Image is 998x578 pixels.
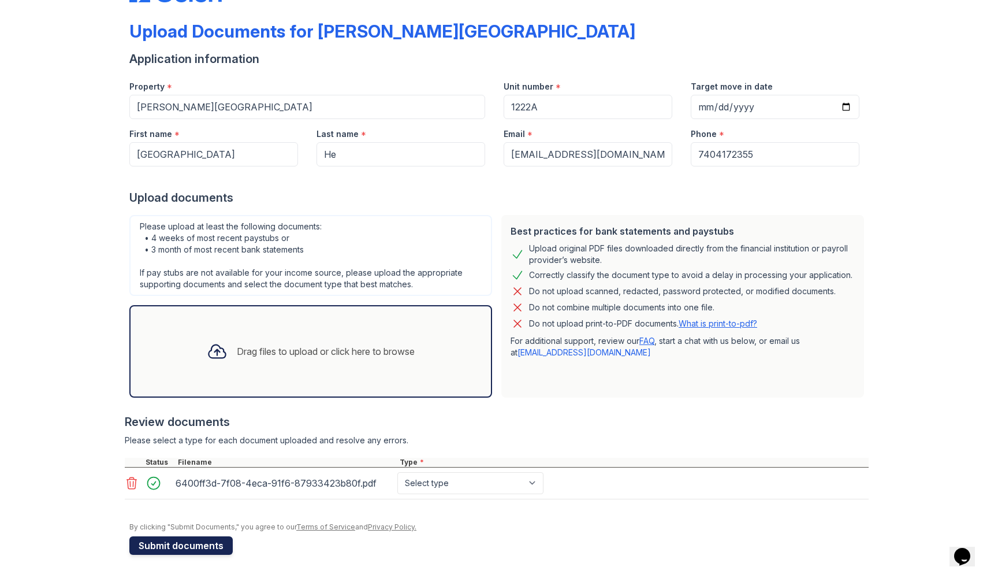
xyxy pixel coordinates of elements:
[176,474,393,492] div: 6400ff3d-7f08-4eca-91f6-87933423b80f.pdf
[679,318,757,328] a: What is print-to-pdf?
[691,81,773,92] label: Target move in date
[529,301,714,314] div: Do not combine multiple documents into one file.
[639,336,654,346] a: FAQ
[125,435,869,446] div: Please select a type for each document uploaded and resolve any errors.
[529,284,836,298] div: Do not upload scanned, redacted, password protected, or modified documents.
[129,128,172,140] label: First name
[129,190,869,206] div: Upload documents
[397,458,869,467] div: Type
[129,21,635,42] div: Upload Documents for [PERSON_NAME][GEOGRAPHIC_DATA]
[529,243,855,266] div: Upload original PDF files downloaded directly from the financial institution or payroll provider’...
[296,523,355,531] a: Terms of Service
[237,344,415,358] div: Drag files to upload or click here to browse
[504,128,525,140] label: Email
[129,536,233,555] button: Submit documents
[504,81,553,92] label: Unit number
[511,224,855,238] div: Best practices for bank statements and paystubs
[529,268,852,282] div: Correctly classify the document type to avoid a delay in processing your application.
[176,458,397,467] div: Filename
[949,532,986,566] iframe: chat widget
[517,347,651,357] a: [EMAIL_ADDRESS][DOMAIN_NAME]
[691,128,717,140] label: Phone
[529,318,757,329] p: Do not upload print-to-PDF documents.
[129,51,869,67] div: Application information
[316,128,359,140] label: Last name
[143,458,176,467] div: Status
[511,335,855,358] p: For additional support, review our , start a chat with us below, or email us at
[368,523,416,531] a: Privacy Policy.
[125,414,869,430] div: Review documents
[129,81,165,92] label: Property
[129,523,869,532] div: By clicking "Submit Documents," you agree to our and
[129,215,492,296] div: Please upload at least the following documents: • 4 weeks of most recent paystubs or • 3 month of...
